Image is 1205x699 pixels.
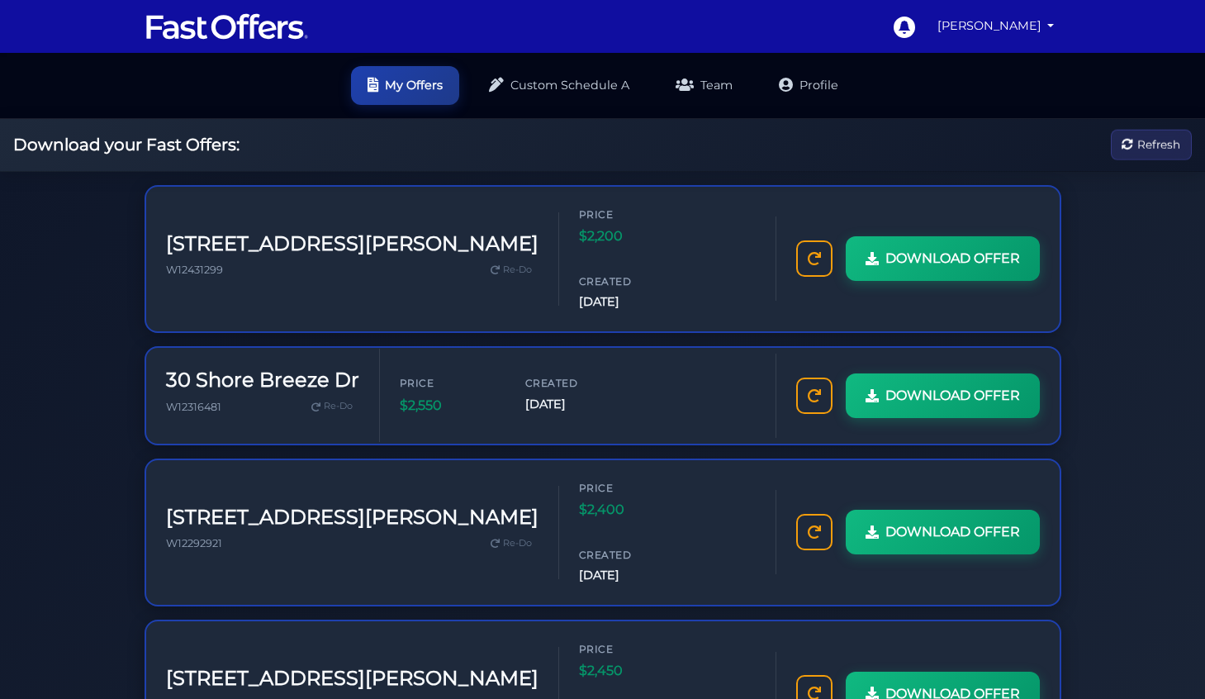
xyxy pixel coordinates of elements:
[472,66,646,105] a: Custom Schedule A
[351,66,459,105] a: My Offers
[484,533,538,554] a: Re-Do
[579,207,678,222] span: Price
[166,506,538,530] h3: [STREET_ADDRESS][PERSON_NAME]
[885,521,1020,543] span: DOWNLOAD OFFER
[503,263,532,278] span: Re-Do
[885,248,1020,269] span: DOWNLOAD OFFER
[579,499,678,521] span: $2,400
[659,66,749,105] a: Team
[579,273,678,289] span: Created
[166,264,223,276] span: W12431299
[400,395,499,416] span: $2,550
[579,660,678,682] span: $2,450
[931,10,1061,42] a: [PERSON_NAME]
[503,536,532,551] span: Re-Do
[885,385,1020,407] span: DOWNLOAD OFFER
[324,399,353,414] span: Re-Do
[166,537,222,549] span: W12292921
[846,510,1040,554] a: DOWNLOAD OFFER
[525,375,624,391] span: Created
[166,667,538,691] h3: [STREET_ADDRESS][PERSON_NAME]
[305,396,359,417] a: Re-Do
[1137,136,1180,154] span: Refresh
[525,395,624,414] span: [DATE]
[1111,130,1192,160] button: Refresh
[579,480,678,496] span: Price
[846,236,1040,281] a: DOWNLOAD OFFER
[166,369,359,392] h3: 30 Shore Breeze Dr
[13,135,240,155] h2: Download your Fast Offers:
[762,66,855,105] a: Profile
[846,373,1040,418] a: DOWNLOAD OFFER
[579,292,678,311] span: [DATE]
[484,259,538,281] a: Re-Do
[579,226,678,247] span: $2,200
[579,566,678,585] span: [DATE]
[579,547,678,563] span: Created
[400,375,499,391] span: Price
[166,232,538,256] h3: [STREET_ADDRESS][PERSON_NAME]
[166,401,221,413] span: W12316481
[579,641,678,657] span: Price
